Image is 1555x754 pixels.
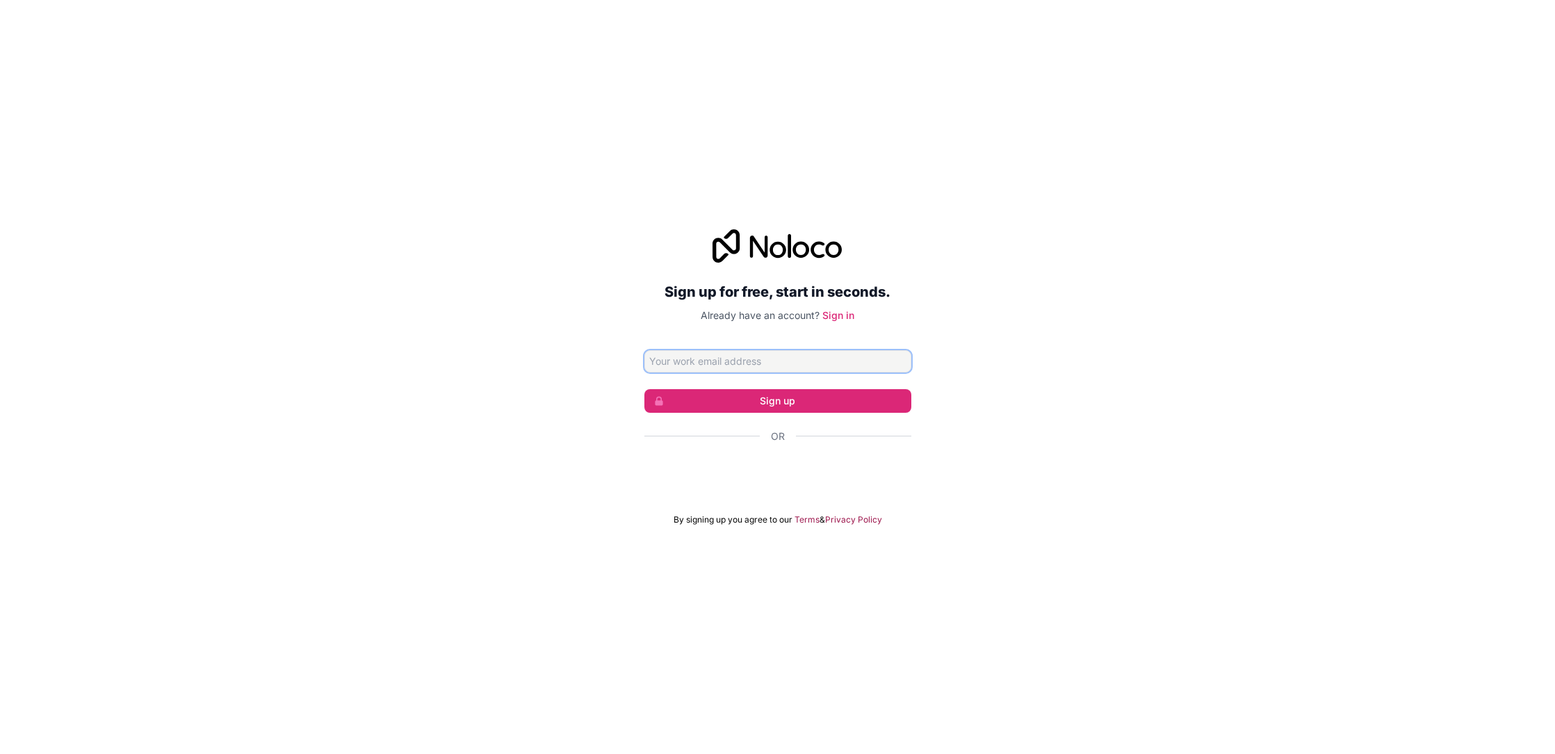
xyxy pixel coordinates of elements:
input: Email address [644,350,911,372]
a: Sign in [822,309,854,321]
span: By signing up you agree to our [674,514,792,525]
h2: Sign up for free, start in seconds. [644,279,911,304]
a: Terms [795,514,820,525]
div: Sign in with Google. Opens in new tab [644,459,911,489]
button: Sign up [644,389,911,413]
a: Privacy Policy [825,514,882,525]
iframe: Sign in with Google Button [637,459,918,489]
span: Already have an account? [701,309,820,321]
span: & [820,514,825,525]
span: Or [771,429,785,443]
